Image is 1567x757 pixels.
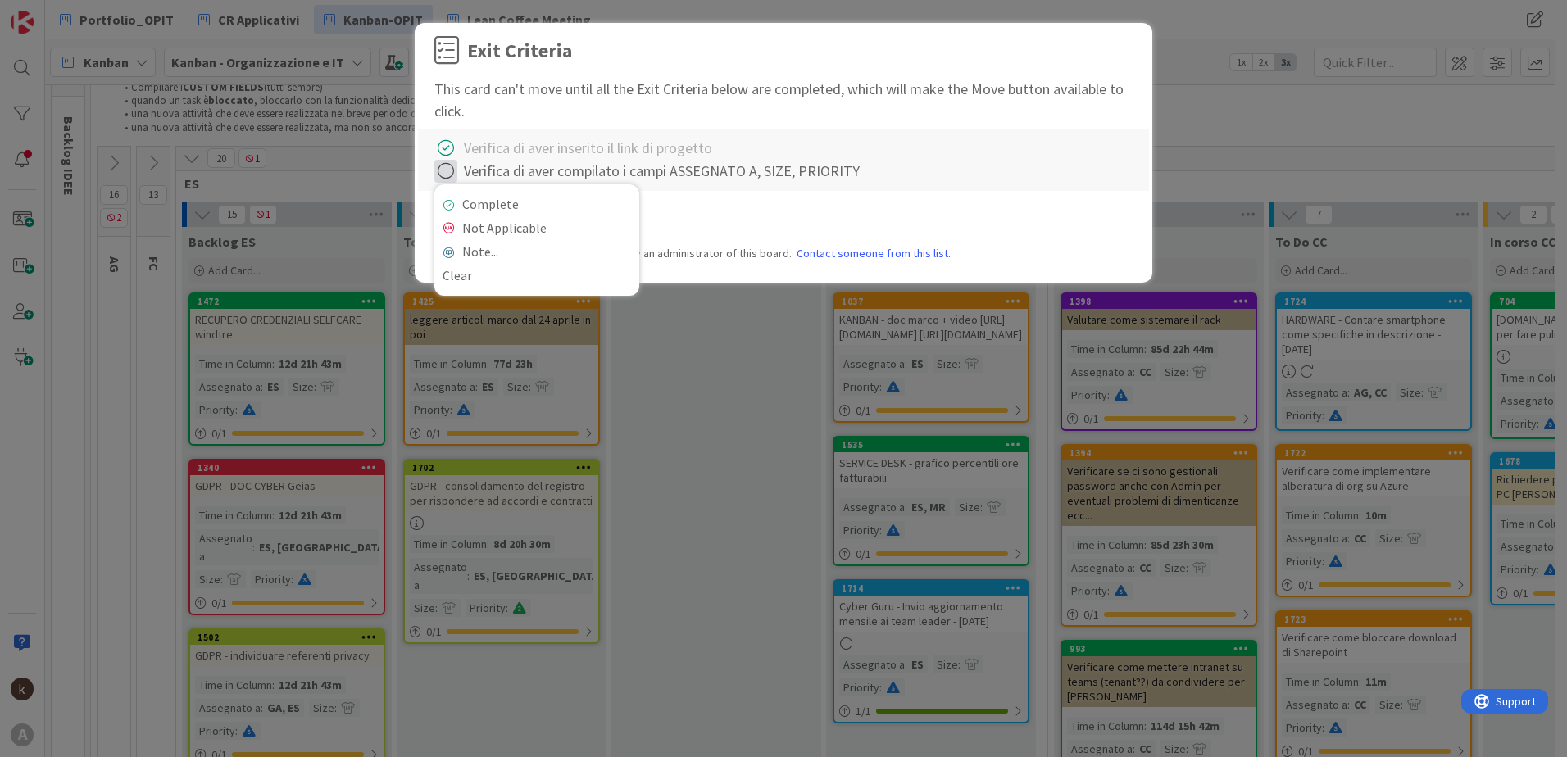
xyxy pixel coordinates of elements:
[434,264,639,288] a: Clear
[464,137,712,159] div: Verifica di aver inserito il link di progetto
[797,245,951,262] a: Contact someone from this list.
[434,240,639,264] a: Note...
[434,245,1133,262] div: Note: Exit Criteria is a board setting set by an administrator of this board.
[434,193,639,216] a: Complete
[434,216,639,240] a: Not Applicable
[467,36,572,66] div: Exit Criteria
[464,160,860,182] div: Verifica di aver compilato i campi ASSEGNATO A, SIZE, PRIORITY
[434,78,1133,122] div: This card can't move until all the Exit Criteria below are completed, which will make the Move bu...
[34,2,75,22] span: Support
